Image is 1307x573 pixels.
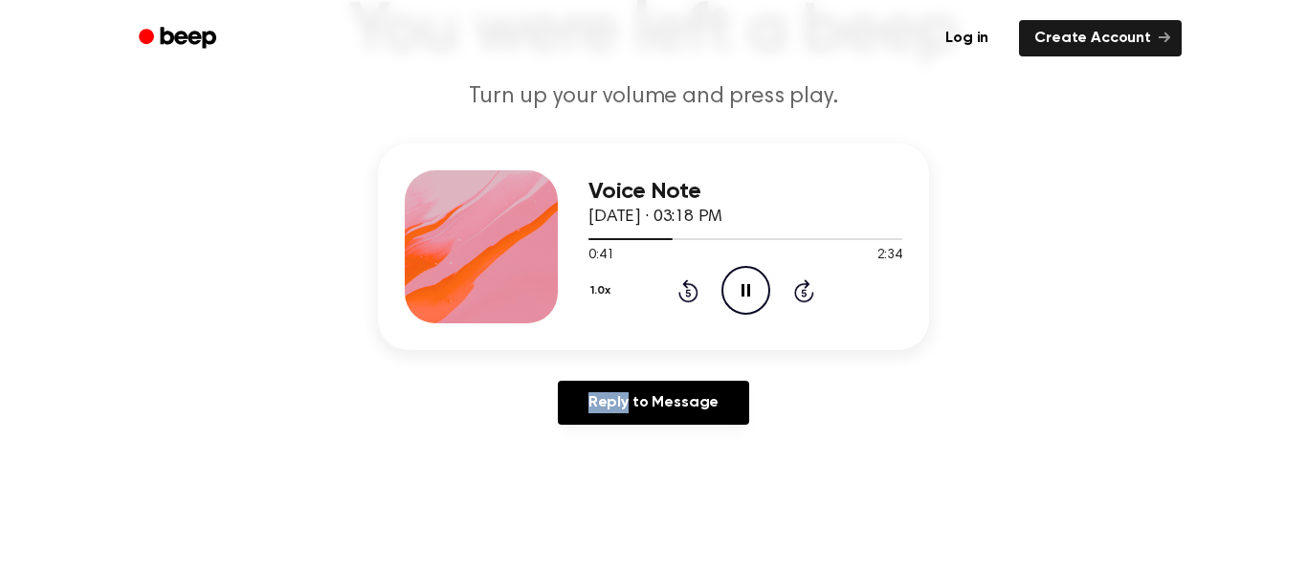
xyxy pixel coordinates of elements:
[286,81,1021,113] p: Turn up your volume and press play.
[588,275,617,307] button: 1.0x
[125,20,233,57] a: Beep
[926,16,1008,60] a: Log in
[588,246,613,266] span: 0:41
[558,381,749,425] a: Reply to Message
[588,209,722,226] span: [DATE] · 03:18 PM
[1019,20,1182,56] a: Create Account
[588,179,902,205] h3: Voice Note
[877,246,902,266] span: 2:34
